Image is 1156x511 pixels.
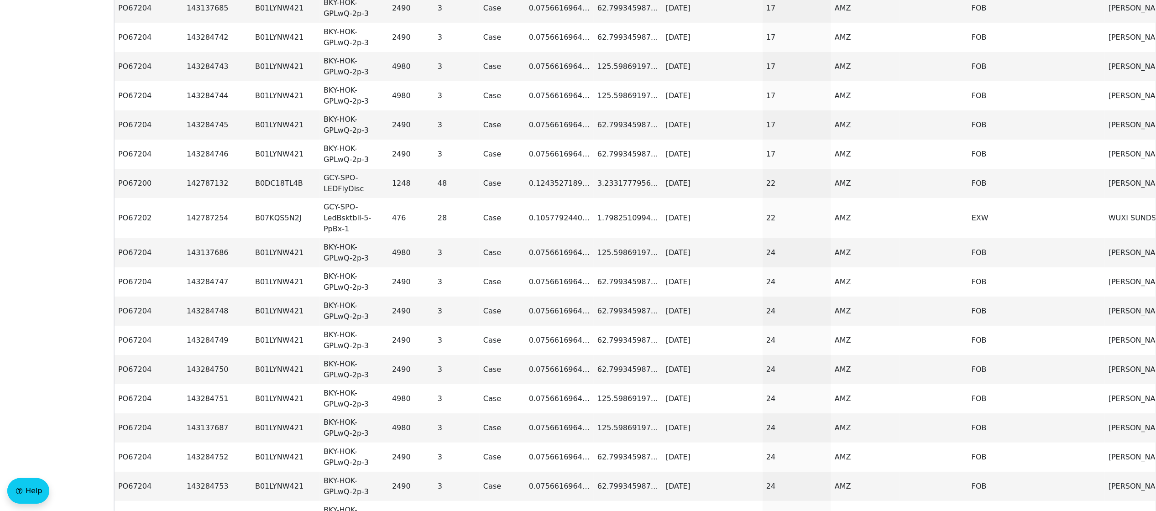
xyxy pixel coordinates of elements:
td: 3 [434,326,480,355]
button: Help floatingactionbutton [7,478,49,504]
td: FOB [968,238,1036,267]
td: BKY-HOK-GPLwQ-2p-3 [320,23,388,52]
td: [DATE] [662,267,763,297]
td: B01LYNW421 [251,52,320,81]
td: 24 [763,355,831,384]
td: 143284742 [183,23,251,52]
td: B01LYNW421 [251,140,320,169]
td: Case [480,238,525,267]
td: 0.07566169641824 [525,52,594,81]
td: AMZ [831,52,900,81]
td: 0.07566169641824 [525,384,594,413]
td: 0.07566169641824 [525,413,594,443]
td: 4980 [388,413,434,443]
td: 143284746 [183,140,251,169]
td: 22 [763,198,831,238]
td: FOB [968,326,1036,355]
td: PO67204 [115,81,183,110]
td: 0.07566169641824 [525,443,594,472]
td: 17 [763,52,831,81]
td: 4980 [388,384,434,413]
td: 125.59869197576 [594,413,662,443]
td: [DATE] [662,355,763,384]
td: 4980 [388,238,434,267]
td: Case [480,140,525,169]
td: FOB [968,472,1036,501]
td: Case [480,110,525,140]
td: 2490 [388,267,434,297]
td: 3 [434,81,480,110]
td: BKY-HOK-GPLwQ-2p-3 [320,413,388,443]
td: AMZ [831,169,900,198]
td: BKY-HOK-GPLwQ-2p-3 [320,52,388,81]
td: 143284749 [183,326,251,355]
td: [DATE] [662,472,763,501]
td: 143284750 [183,355,251,384]
td: 2490 [388,443,434,472]
td: Case [480,267,525,297]
td: 24 [763,443,831,472]
td: B01LYNW421 [251,238,320,267]
td: 3 [434,140,480,169]
td: BKY-HOK-GPLwQ-2p-3 [320,238,388,267]
td: BKY-HOK-GPLwQ-2p-3 [320,297,388,326]
td: PO67204 [115,355,183,384]
td: 3 [434,472,480,501]
td: 1248 [388,169,434,198]
td: AMZ [831,140,900,169]
td: AMZ [831,472,900,501]
td: Case [480,326,525,355]
td: BKY-HOK-GPLwQ-2p-3 [320,355,388,384]
td: 2490 [388,140,434,169]
td: [DATE] [662,169,763,198]
td: 2490 [388,326,434,355]
td: Case [480,355,525,384]
td: PO67204 [115,297,183,326]
td: B01LYNW421 [251,23,320,52]
td: 3 [434,52,480,81]
td: FOB [968,413,1036,443]
td: 0.07566169641824 [525,355,594,384]
td: 3 [434,384,480,413]
td: [DATE] [662,140,763,169]
td: 62.79934598788 [594,23,662,52]
td: GCY-SPO-LEDFlyDisc [320,169,388,198]
td: [DATE] [662,413,763,443]
td: FOB [968,355,1036,384]
td: AMZ [831,198,900,238]
td: 24 [763,297,831,326]
td: PO67204 [115,384,183,413]
td: BKY-HOK-GPLwQ-2p-3 [320,140,388,169]
td: FOB [968,140,1036,169]
td: AMZ [831,413,900,443]
td: 125.59869197576 [594,384,662,413]
td: PO67204 [115,52,183,81]
td: PO67204 [115,267,183,297]
td: 142787254 [183,198,251,238]
td: 4980 [388,52,434,81]
td: 62.79934598788 [594,110,662,140]
td: B01LYNW421 [251,81,320,110]
td: PO67204 [115,110,183,140]
td: 3 [434,267,480,297]
td: 3 [434,297,480,326]
td: 143284747 [183,267,251,297]
td: AMZ [831,326,900,355]
td: GCY-SPO-LedBsktbll-5-PpBx-1 [320,198,388,238]
td: 0.07566169641824 [525,81,594,110]
td: B01LYNW421 [251,297,320,326]
td: 24 [763,267,831,297]
td: 3 [434,238,480,267]
td: B01LYNW421 [251,413,320,443]
td: AMZ [831,238,900,267]
td: 143284752 [183,443,251,472]
td: 0.07566169641824 [525,297,594,326]
td: B01LYNW421 [251,326,320,355]
td: Case [480,384,525,413]
td: B07KQS5N2J [251,198,320,238]
td: 24 [763,472,831,501]
td: 3 [434,23,480,52]
td: 3 [434,443,480,472]
td: AMZ [831,23,900,52]
td: 62.79934598788 [594,472,662,501]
